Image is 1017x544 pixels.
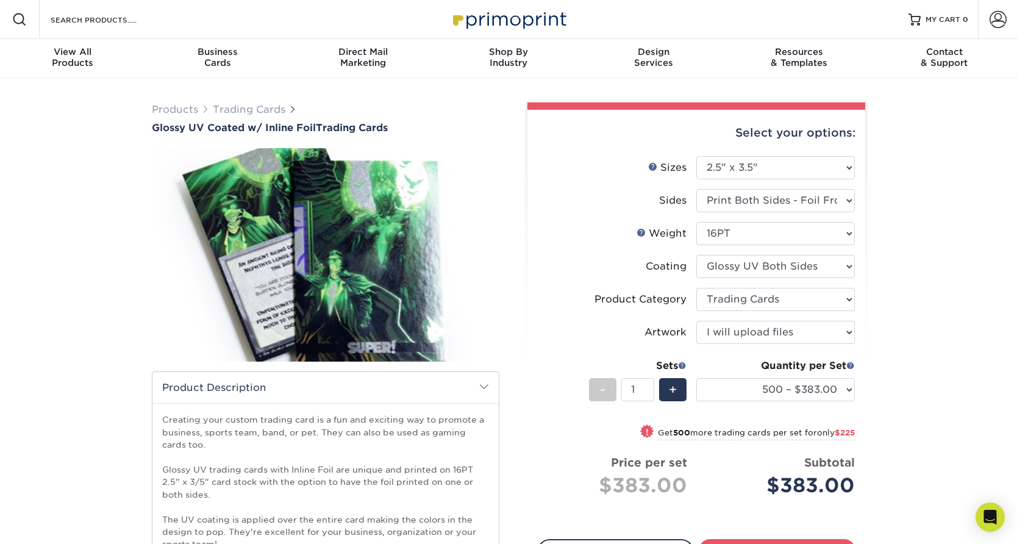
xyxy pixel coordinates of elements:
[696,359,855,373] div: Quantity per Set
[658,428,855,440] small: Get more trading cards per set for
[448,6,569,32] img: Primoprint
[291,46,436,57] span: Direct Mail
[436,46,581,57] span: Shop By
[872,46,1017,68] div: & Support
[152,372,499,403] h2: Product Description
[291,46,436,68] div: Marketing
[594,292,687,307] div: Product Category
[611,456,687,469] strong: Price per set
[547,471,687,500] div: $383.00
[145,39,290,78] a: BusinessCards
[436,39,581,78] a: Shop ByIndustry
[835,428,855,437] span: $225
[926,15,960,25] span: MY CART
[537,110,855,156] div: Select your options:
[152,104,198,115] a: Products
[644,325,687,340] div: Artwork
[726,39,871,78] a: Resources& Templates
[145,46,290,68] div: Cards
[581,46,726,57] span: Design
[600,381,605,399] span: -
[152,122,316,134] span: Glossy UV Coated w/ Inline Foil
[669,381,677,399] span: +
[646,259,687,274] div: Coating
[581,46,726,68] div: Services
[648,160,687,175] div: Sizes
[963,15,968,24] span: 0
[726,46,871,68] div: & Templates
[817,428,855,437] span: only
[673,428,690,437] strong: 500
[152,122,499,134] h1: Trading Cards
[872,39,1017,78] a: Contact& Support
[145,46,290,57] span: Business
[49,12,168,27] input: SEARCH PRODUCTS.....
[291,39,436,78] a: Direct MailMarketing
[213,104,285,115] a: Trading Cards
[152,122,499,134] a: Glossy UV Coated w/ Inline FoilTrading Cards
[976,503,1005,532] div: Open Intercom Messenger
[581,39,726,78] a: DesignServices
[152,135,499,375] img: Glossy UV Coated w/ Inline Foil 01
[872,46,1017,57] span: Contact
[589,359,687,373] div: Sets
[646,426,649,438] span: !
[804,456,855,469] strong: Subtotal
[436,46,581,68] div: Industry
[637,226,687,241] div: Weight
[726,46,871,57] span: Resources
[705,471,855,500] div: $383.00
[659,193,687,208] div: Sides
